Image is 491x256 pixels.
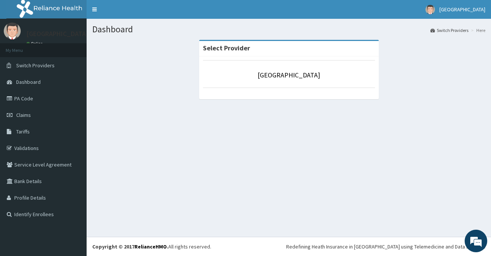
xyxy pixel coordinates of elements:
[39,42,127,52] div: Chat with us now
[44,79,104,155] span: We're online!
[4,174,143,200] textarea: Type your message and hit 'Enter'
[26,30,88,37] p: [GEOGRAPHIC_DATA]
[430,27,468,33] a: Switch Providers
[203,44,250,52] strong: Select Provider
[124,4,142,22] div: Minimize live chat window
[92,243,168,250] strong: Copyright © 2017 .
[14,38,30,56] img: d_794563401_company_1708531726252_794563401
[16,62,55,69] span: Switch Providers
[16,128,30,135] span: Tariffs
[16,79,41,85] span: Dashboard
[469,27,485,33] li: Here
[4,23,21,39] img: User Image
[286,243,485,250] div: Redefining Heath Insurance in [GEOGRAPHIC_DATA] using Telemedicine and Data Science!
[87,237,491,256] footer: All rights reserved.
[425,5,435,14] img: User Image
[16,112,31,118] span: Claims
[439,6,485,13] span: [GEOGRAPHIC_DATA]
[134,243,167,250] a: RelianceHMO
[258,71,320,79] a: [GEOGRAPHIC_DATA]
[26,41,44,46] a: Online
[92,24,485,34] h1: Dashboard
